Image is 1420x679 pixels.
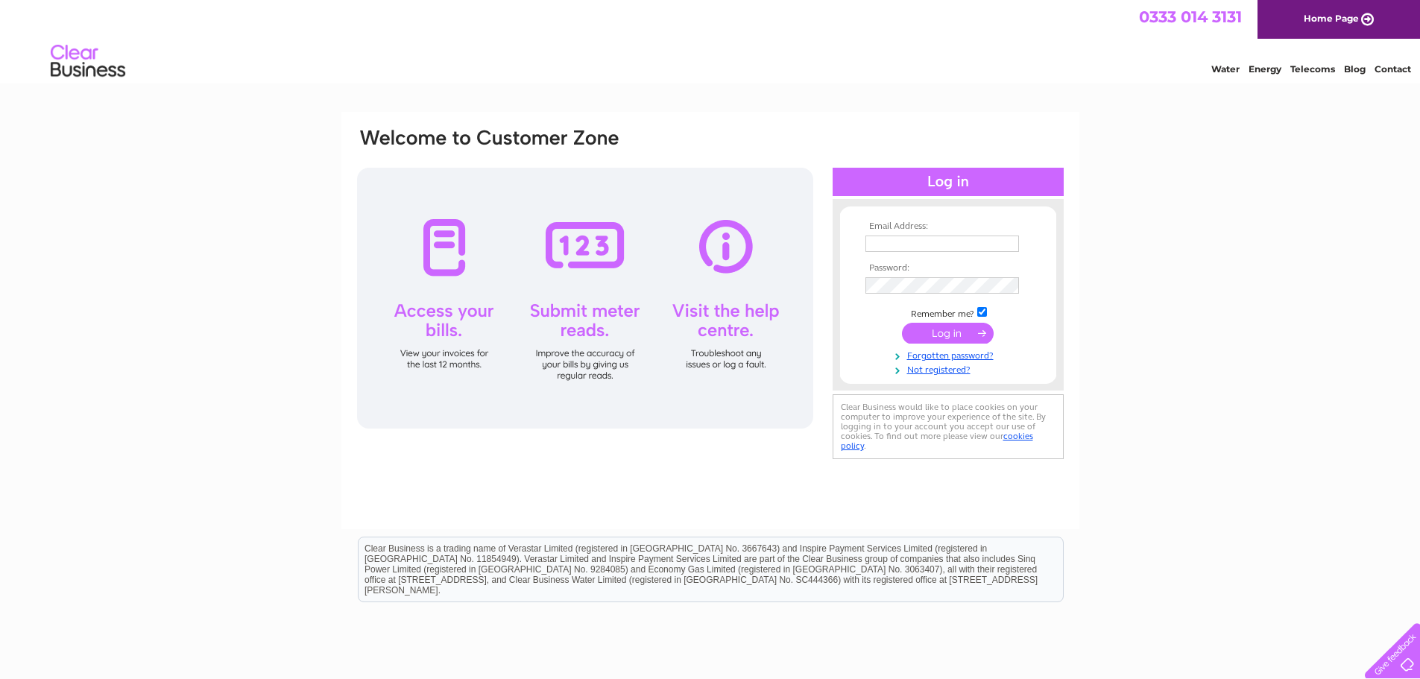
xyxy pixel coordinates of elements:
a: 0333 014 3131 [1139,7,1242,26]
div: Clear Business is a trading name of Verastar Limited (registered in [GEOGRAPHIC_DATA] No. 3667643... [359,8,1063,72]
a: Telecoms [1290,63,1335,75]
a: Forgotten password? [865,347,1035,361]
div: Clear Business would like to place cookies on your computer to improve your experience of the sit... [833,394,1064,459]
img: logo.png [50,39,126,84]
a: Energy [1249,63,1281,75]
input: Submit [902,323,994,344]
a: cookies policy [841,431,1033,451]
a: Water [1211,63,1240,75]
a: Blog [1344,63,1366,75]
th: Email Address: [862,221,1035,232]
a: Contact [1375,63,1411,75]
a: Not registered? [865,361,1035,376]
th: Password: [862,263,1035,274]
td: Remember me? [862,305,1035,320]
